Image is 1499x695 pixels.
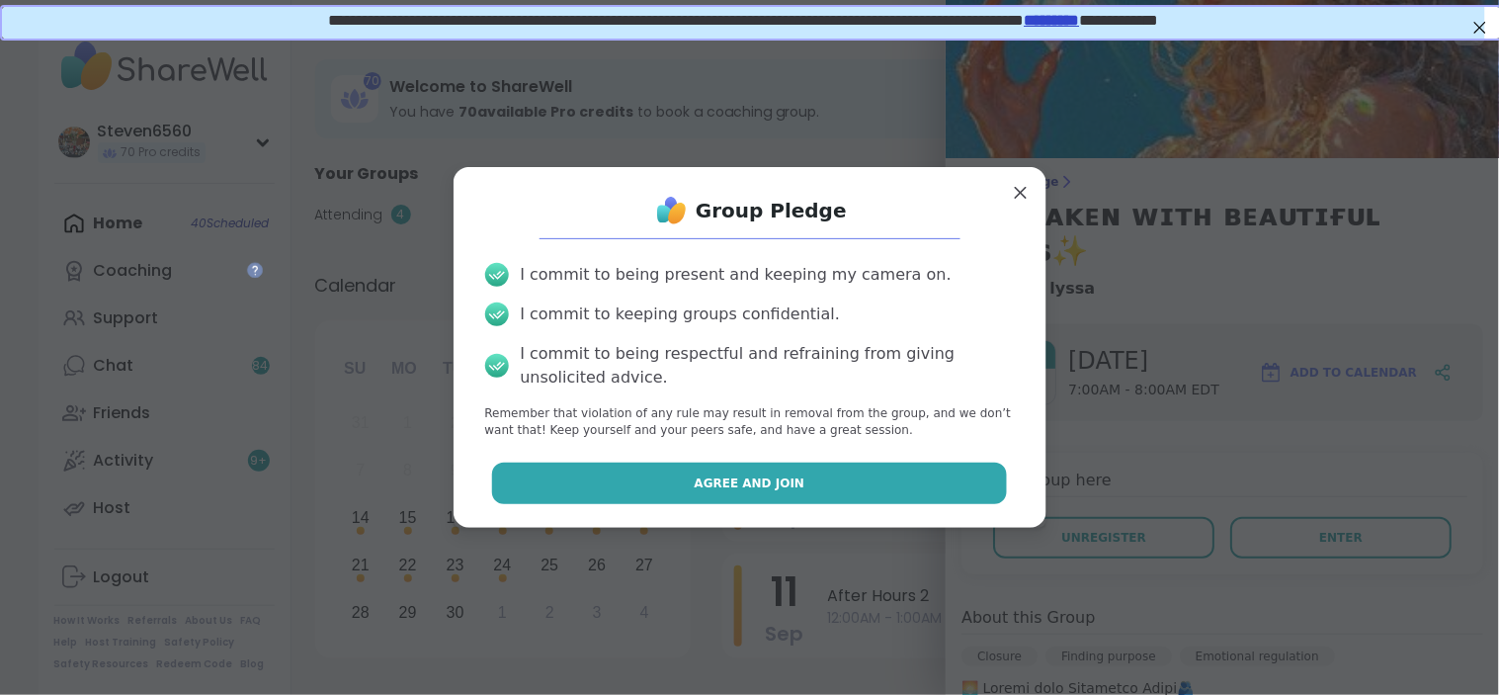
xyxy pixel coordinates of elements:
img: ShareWell Logo [652,191,692,230]
iframe: Spotlight [247,262,263,278]
button: Agree and Join [492,463,1007,504]
div: I commit to being respectful and refraining from giving unsolicited advice. [521,342,1015,390]
h1: Group Pledge [696,197,847,224]
div: I commit to being present and keeping my camera on. [521,263,952,287]
p: Remember that violation of any rule may result in removal from the group, and we don’t want that!... [485,405,1015,439]
div: I commit to keeping groups confidential. [521,303,841,326]
span: Agree and Join [695,475,805,492]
